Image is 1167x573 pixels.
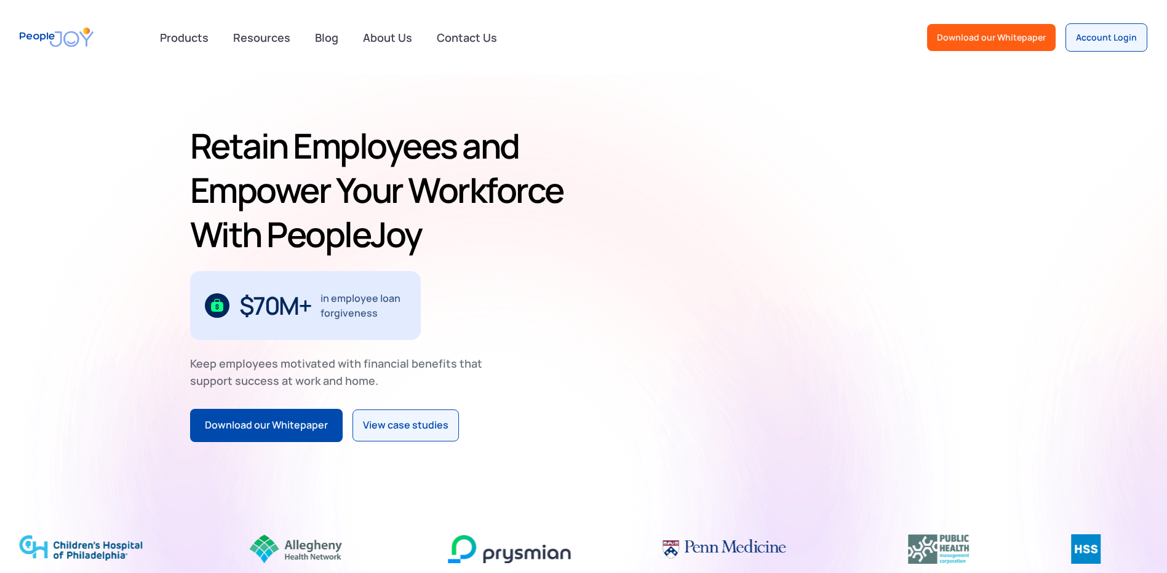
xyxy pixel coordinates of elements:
[352,409,459,441] a: View case studies
[190,124,579,256] h1: Retain Employees and Empower Your Workforce With PeopleJoy
[226,24,298,51] a: Resources
[205,417,328,433] div: Download our Whitepaper
[20,20,94,55] a: home
[308,24,346,51] a: Blog
[153,25,216,50] div: Products
[363,417,448,433] div: View case studies
[1065,23,1147,52] a: Account Login
[429,24,504,51] a: Contact Us
[190,271,421,340] div: 1 / 3
[1076,31,1137,44] div: Account Login
[356,24,420,51] a: About Us
[321,291,406,320] div: in employee loan forgiveness
[190,355,493,389] div: Keep employees motivated with financial benefits that support success at work and home.
[927,24,1056,51] a: Download our Whitepaper
[190,409,343,442] a: Download our Whitepaper
[239,296,311,315] div: $70M+
[937,31,1046,44] div: Download our Whitepaper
